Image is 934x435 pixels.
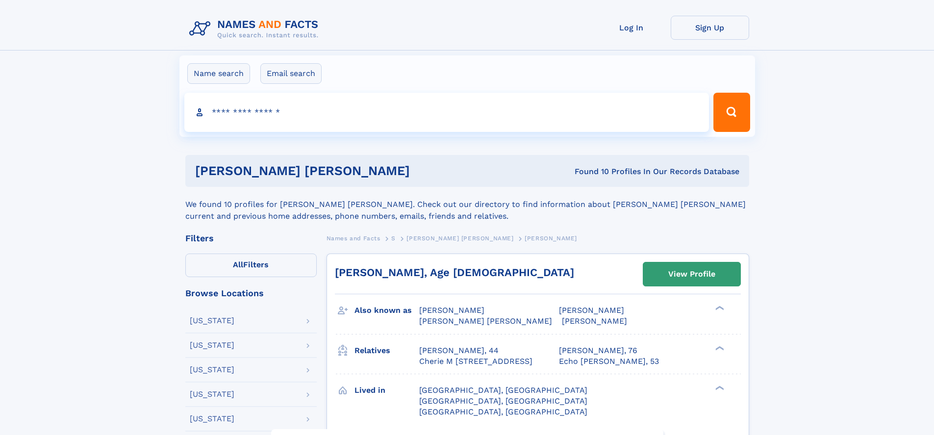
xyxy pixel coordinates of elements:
[354,382,419,399] h3: Lived in
[671,16,749,40] a: Sign Up
[492,166,739,177] div: Found 10 Profiles In Our Records Database
[190,341,234,349] div: [US_STATE]
[668,263,715,285] div: View Profile
[327,232,380,244] a: Names and Facts
[643,262,740,286] a: View Profile
[713,345,725,351] div: ❯
[195,165,492,177] h1: [PERSON_NAME] [PERSON_NAME]
[406,232,513,244] a: [PERSON_NAME] [PERSON_NAME]
[391,232,396,244] a: S
[562,316,627,326] span: [PERSON_NAME]
[184,93,709,132] input: search input
[233,260,243,269] span: All
[354,342,419,359] h3: Relatives
[419,316,552,326] span: [PERSON_NAME] [PERSON_NAME]
[592,16,671,40] a: Log In
[190,415,234,423] div: [US_STATE]
[185,16,327,42] img: Logo Names and Facts
[525,235,577,242] span: [PERSON_NAME]
[559,306,624,315] span: [PERSON_NAME]
[185,289,317,298] div: Browse Locations
[419,356,532,367] a: Cherie M [STREET_ADDRESS]
[190,317,234,325] div: [US_STATE]
[559,345,637,356] a: [PERSON_NAME], 76
[391,235,396,242] span: S
[185,254,317,277] label: Filters
[559,356,659,367] a: Echo [PERSON_NAME], 53
[190,366,234,374] div: [US_STATE]
[419,407,587,416] span: [GEOGRAPHIC_DATA], [GEOGRAPHIC_DATA]
[713,384,725,391] div: ❯
[354,302,419,319] h3: Also known as
[335,266,574,279] a: [PERSON_NAME], Age [DEMOGRAPHIC_DATA]
[185,234,317,243] div: Filters
[419,385,587,395] span: [GEOGRAPHIC_DATA], [GEOGRAPHIC_DATA]
[419,345,499,356] a: [PERSON_NAME], 44
[260,63,322,84] label: Email search
[713,93,750,132] button: Search Button
[419,396,587,406] span: [GEOGRAPHIC_DATA], [GEOGRAPHIC_DATA]
[406,235,513,242] span: [PERSON_NAME] [PERSON_NAME]
[190,390,234,398] div: [US_STATE]
[185,187,749,222] div: We found 10 profiles for [PERSON_NAME] [PERSON_NAME]. Check out our directory to find information...
[713,305,725,311] div: ❯
[187,63,250,84] label: Name search
[419,306,484,315] span: [PERSON_NAME]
